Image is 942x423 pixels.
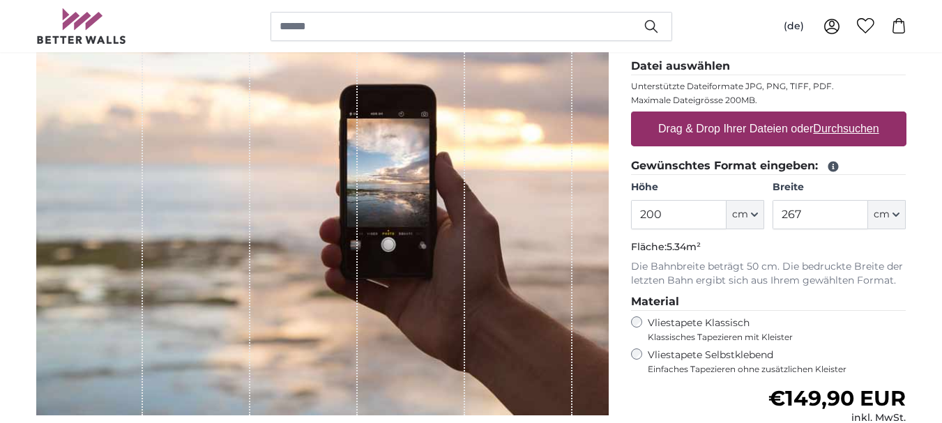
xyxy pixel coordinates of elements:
p: Maximale Dateigrösse 200MB. [631,95,906,106]
label: Vliestapete Selbstklebend [648,348,906,375]
span: cm [874,208,890,222]
span: 5.34m² [667,240,701,253]
label: Breite [773,180,906,194]
u: Durchsuchen [813,123,879,134]
button: cm [727,200,764,229]
span: Einfaches Tapezieren ohne zusätzlichen Kleister [648,364,906,375]
button: cm [868,200,906,229]
label: Höhe [631,180,764,194]
legend: Gewünschtes Format eingeben: [631,157,906,175]
legend: Material [631,293,906,311]
p: Fläche: [631,240,906,254]
span: cm [732,208,748,222]
p: Die Bahnbreite beträgt 50 cm. Die bedruckte Breite der letzten Bahn ergibt sich aus Ihrem gewählt... [631,260,906,288]
label: Drag & Drop Ihrer Dateien oder [653,115,885,143]
label: Vliestapete Klassisch [648,316,895,343]
span: Klassisches Tapezieren mit Kleister [648,332,895,343]
button: (de) [773,14,815,39]
span: €149,90 EUR [768,385,906,411]
legend: Datei auswählen [631,58,906,75]
img: Betterwalls [36,8,127,44]
p: Unterstützte Dateiformate JPG, PNG, TIFF, PDF. [631,81,906,92]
